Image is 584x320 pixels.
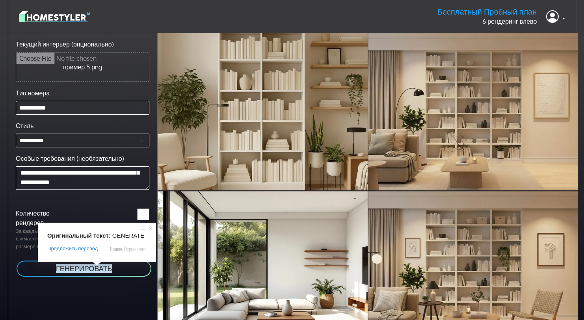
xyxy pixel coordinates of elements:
ya-tr-span: ГЕНЕРИРОВАТЬ [56,264,112,273]
ya-tr-span: За каждый рендер взимается плата в размере 1 кредита [16,228,59,249]
ya-tr-span: Тип номера [16,89,50,97]
img: logo-3de290ba35641baa71223ecac5eacb59cb85b4c7fdf211dc9aaecaaee71ea2f8.svg [19,9,90,23]
ya-tr-span: Бесплатный Пробный план [437,6,537,17]
span: GENERATE [112,232,144,239]
ya-tr-span: Особые требования (необязательно) [16,154,124,162]
ya-tr-span: Стиль [16,122,34,130]
button: ГЕНЕРИРОВАТЬ [16,260,152,277]
ya-tr-span: Количество рендеров [16,209,50,227]
span: Оригинальный текст: [47,232,111,239]
span: Предложить перевод [47,245,98,252]
ya-tr-span: Текущий интерьер (опционально) [16,40,114,48]
ya-tr-span: 6 рендеринг влево [482,17,537,25]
